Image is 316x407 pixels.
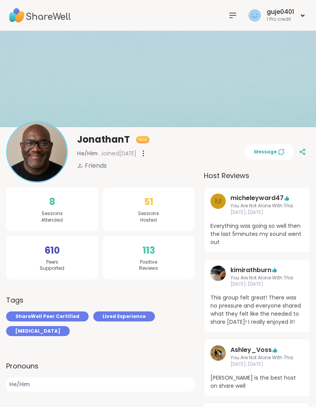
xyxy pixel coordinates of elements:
[210,266,226,281] img: kimirathburn
[40,259,64,272] span: Peers Supported
[41,210,63,224] span: Sessions Attended
[210,374,303,390] span: [PERSON_NAME] is the best host on share well
[6,377,195,392] span: He/Him
[15,328,61,335] span: [MEDICAL_DATA]
[249,9,261,22] img: guje0401
[215,195,222,207] span: m
[77,150,97,157] span: He/Him
[103,313,146,320] span: Lived Experience
[210,345,226,368] a: Ashley_Voss
[210,266,226,288] a: kimirathburn
[230,209,293,216] span: [DATE], [DATE]
[101,150,136,157] span: Joined [DATE]
[77,133,130,146] span: JonathanT
[9,2,71,29] img: ShareWell Nav Logo
[230,275,293,281] span: You Are Not Alone With This
[6,361,195,371] label: Pronouns
[267,16,294,23] div: 1 Pro credit
[230,203,293,209] span: You Are Not Alone With This
[143,244,155,257] span: 113
[138,137,147,143] span: Host
[139,259,158,272] span: Positive Reviews
[45,244,60,257] span: 610
[230,355,293,361] span: You Are Not Alone With This
[210,193,226,216] a: m
[230,345,272,355] a: Ashley_Voss
[245,144,293,160] button: Message
[267,8,294,16] div: guje0401
[7,122,67,182] img: JonathanT
[230,193,284,203] a: micheleyward47
[230,281,293,288] span: [DATE], [DATE]
[210,222,303,246] span: Everything was going so well then the last 5minutes my sound went out
[254,148,284,155] span: Message
[210,345,226,361] img: Ashley_Voss
[230,266,271,275] a: kimirathburn
[138,210,159,224] span: Sessions Hosted
[6,295,24,305] h3: Tags
[15,313,79,320] span: ShareWell Peer Certified
[144,195,153,209] span: 51
[85,161,107,170] span: Friends
[230,361,293,368] span: [DATE], [DATE]
[49,195,55,209] span: 8
[210,294,303,326] span: This group felt great! There was no pressure and everyone shared what they felt like the needed t...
